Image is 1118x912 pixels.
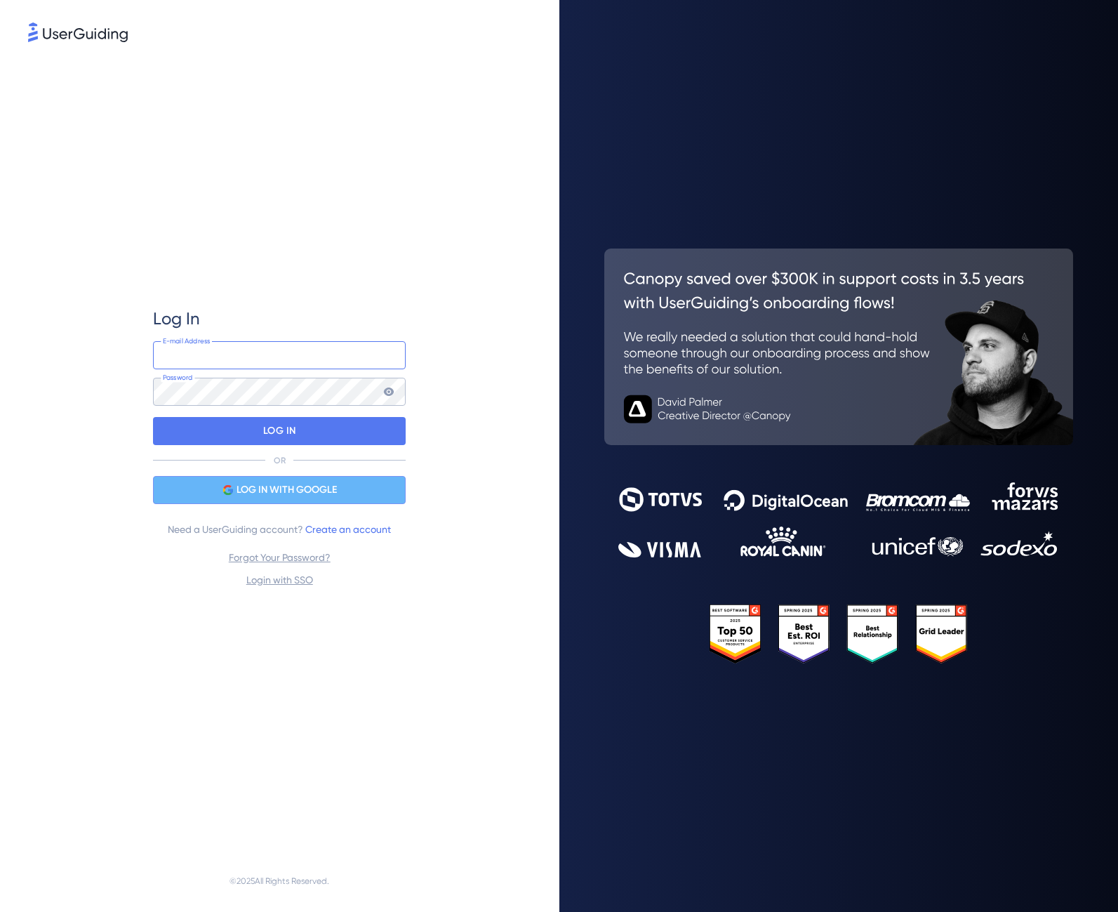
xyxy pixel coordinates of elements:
img: 26c0aa7c25a843aed4baddd2b5e0fa68.svg [604,249,1074,445]
span: LOG IN WITH GOOGLE [237,482,337,498]
p: LOG IN [263,420,296,442]
a: Create an account [305,524,391,535]
input: example@company.com [153,341,406,369]
span: © 2025 All Rights Reserved. [229,873,329,890]
img: 8faab4ba6bc7696a72372aa768b0286c.svg [28,22,128,42]
span: Log In [153,308,200,330]
span: Need a UserGuiding account? [168,521,391,538]
img: 9302ce2ac39453076f5bc0f2f2ca889b.svg [618,482,1059,557]
p: OR [274,455,286,466]
a: Login with SSO [246,574,313,586]
a: Forgot Your Password? [229,552,331,563]
img: 25303e33045975176eb484905ab012ff.svg [710,604,968,663]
